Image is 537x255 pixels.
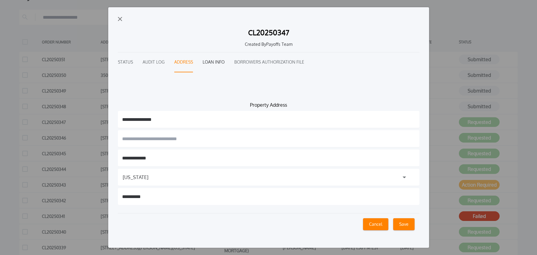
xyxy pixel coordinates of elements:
[123,41,415,47] h1: Created By Payoffs Team
[203,52,225,72] button: Loan Info
[118,101,419,109] h1: Property Address
[393,218,415,230] button: Save
[108,7,429,247] button: exit-iconCL20250347Created ByPayoffs TeamStatusAudit LogAddressLoan InfoBorrowers Authorization F...
[174,52,193,72] button: Address
[248,29,289,36] h1: CL20250347
[123,174,148,181] div: [US_STATE]
[234,52,304,72] button: Borrowers Authorization File
[363,218,388,230] button: Cancel
[143,52,165,72] button: Audit Log
[118,52,133,72] button: Status
[118,169,419,186] button: [US_STATE]
[118,17,122,21] img: exit-icon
